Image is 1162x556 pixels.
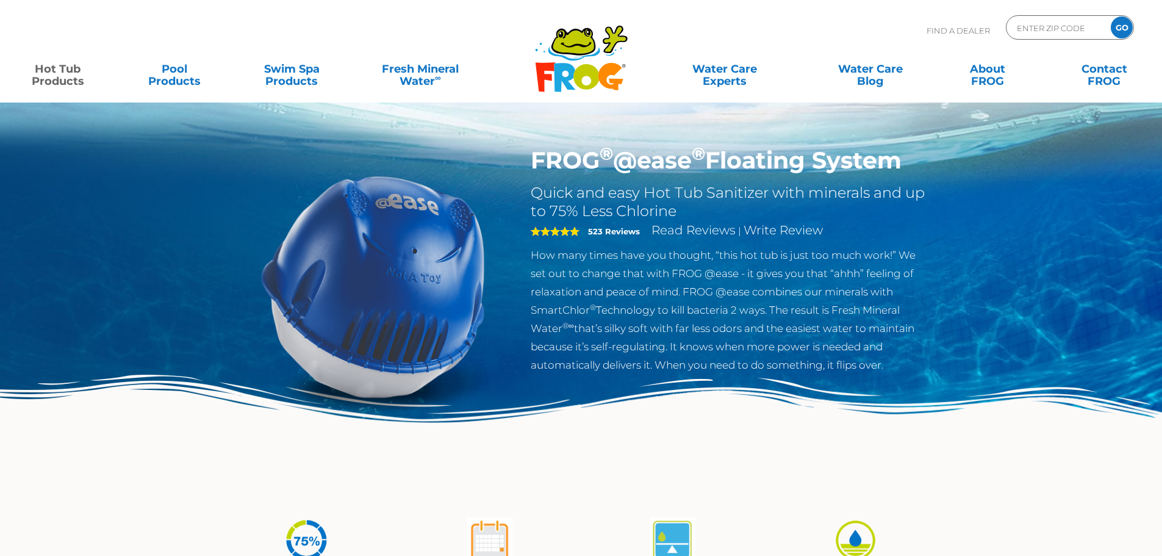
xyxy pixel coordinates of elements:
a: Swim SpaProducts [246,57,337,81]
a: ContactFROG [1059,57,1150,81]
a: Read Reviews [651,223,736,237]
a: AboutFROG [942,57,1033,81]
a: PoolProducts [129,57,220,81]
h1: FROG @ease Floating System [531,146,929,175]
sup: ® [600,143,613,164]
strong: 523 Reviews [588,226,640,236]
span: | [738,225,741,237]
input: Zip Code Form [1016,19,1098,37]
sup: ®∞ [562,321,574,330]
img: hot-tub-product-atease-system.png [234,146,513,426]
input: GO [1111,16,1133,38]
sup: ∞ [435,73,441,82]
a: Water CareBlog [825,57,916,81]
sup: ® [692,143,705,164]
p: Find A Dealer [927,15,990,46]
sup: ® [590,303,596,312]
h2: Quick and easy Hot Tub Sanitizer with minerals and up to 75% Less Chlorine [531,184,929,220]
span: 5 [531,226,579,236]
a: Fresh MineralWater∞ [363,57,477,81]
a: Water CareExperts [651,57,798,81]
a: Hot TubProducts [12,57,103,81]
a: Write Review [744,223,823,237]
p: How many times have you thought, “this hot tub is just too much work!” We set out to change that ... [531,246,929,374]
